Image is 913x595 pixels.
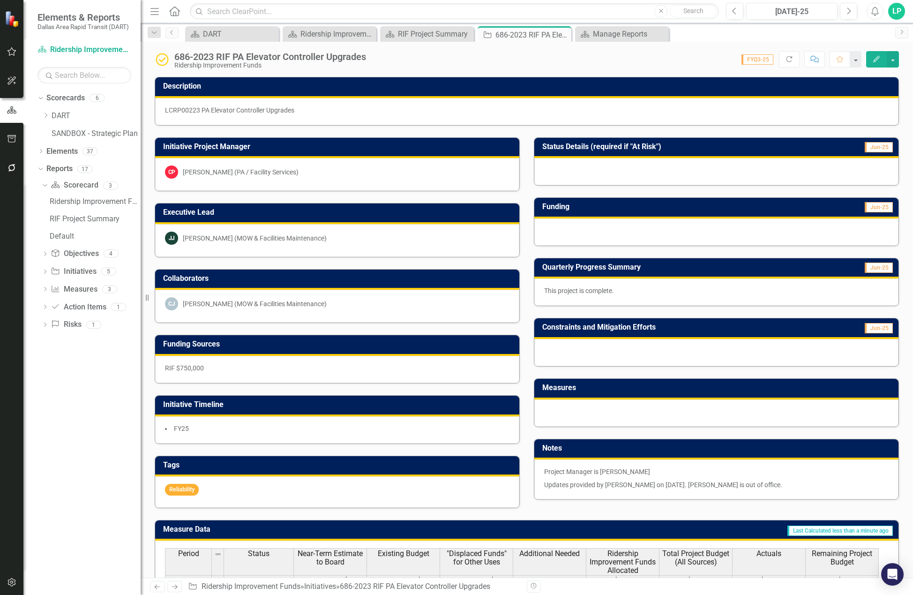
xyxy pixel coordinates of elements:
div: 17 [77,165,92,173]
div: 686-2023 RIF PA Elevator Controller Upgrades [495,29,569,41]
span: FYQ3-25 [741,54,773,65]
a: Objectives [51,249,98,259]
div: [PERSON_NAME] (MOW & Facilities Maintenance) [183,299,327,309]
p: LCRP00223 PA Elevator Controller Upgrades [165,105,889,115]
span: Total Project Budget (All Sources) [661,550,730,566]
h3: Collaborators [163,274,515,283]
div: CJ [165,297,178,310]
p: RIF $750,000 [165,363,509,373]
span: Jun-25 [865,142,893,152]
div: Open Intercom Messenger [881,563,904,586]
h3: Measure Data [163,525,388,534]
a: Ridership Improvement Funds [202,582,300,591]
div: RIF Project Summary [50,215,141,223]
div: 4 [104,250,119,258]
div: Manage Reports [593,28,666,40]
h3: Quarterly Progress Summary [542,263,814,271]
span: Remaining Project Budget [808,550,876,566]
div: RIF Project Summary [398,28,471,40]
h3: Executive Lead [163,208,515,217]
img: a60fEp3wDQni8pZ7I27oqqWuN4cEGC8WR9mYgEmzHXzVrUA4836MBMLMGGum7eqBRhv1oeZWIAJc928VS3AeLM+zMQCTJjr5q... [214,577,221,585]
span: Ridership Improvement Funds Allocated [588,550,657,574]
a: Reports [46,164,73,174]
h3: Notes [542,444,894,452]
a: Risks [51,319,81,330]
h3: Measures [542,384,894,392]
a: Measures [51,284,97,295]
a: Scorecard [51,180,98,191]
span: FY25 [174,425,189,432]
small: Dallas Area Rapid Transit (DART) [37,23,129,30]
img: ClearPoint Strategy [4,10,22,27]
a: Initiatives [304,582,336,591]
h3: Tags [163,461,515,469]
div: Ridership Improvement Funds [174,62,366,69]
a: DART [52,111,141,121]
div: DART [203,28,277,40]
a: SANDBOX - Strategic Plan [52,128,141,139]
a: Ridership Improvement Funds [285,28,374,40]
input: Search ClearPoint... [190,3,719,20]
span: Status [248,550,269,558]
div: 1 [111,303,126,311]
span: Additional Needed [519,550,580,558]
div: 3 [102,285,117,293]
div: Default [50,232,141,241]
div: 3 [103,181,118,189]
h3: Funding Sources [163,340,515,348]
div: Ridership Improvement Funds [300,28,374,40]
a: Initiatives [51,266,96,277]
div: 6 [90,94,105,102]
h3: Status Details (required if "At Risk") [542,143,825,151]
div: 1 [86,321,101,329]
a: Action Items [51,302,106,313]
span: Jun-25 [865,263,893,273]
a: Ridership Improvement Funds [47,194,141,209]
div: [PERSON_NAME] (MOW & Facilities Maintenance) [183,233,327,243]
p: This project is complete. [544,286,889,295]
span: Last Calculated less than a minute ago [787,526,893,536]
div: CP [165,166,178,179]
span: Period [178,550,199,558]
span: Near-Term Estimate to Board [296,550,365,566]
h3: Initiative Timeline [163,400,515,409]
span: Reliability [165,484,199,496]
img: 8DAGhfEEPCf229AAAAAElFTkSuQmCC [214,550,222,558]
div: » » [188,581,520,592]
a: RIF Project Summary [382,28,471,40]
span: Elements & Reports [37,12,129,23]
span: Jun-25 [865,202,893,212]
div: JJ [165,232,178,245]
div: 5 [101,268,116,276]
a: Default [47,229,141,244]
span: Actuals [756,550,781,558]
div: [DATE]-25 [749,6,834,17]
div: 686-2023 RIF PA Elevator Controller Upgrades [340,582,490,591]
a: Manage Reports [577,28,666,40]
a: Ridership Improvement Funds [37,45,131,55]
div: [PERSON_NAME] (PA / Facility Services) [183,167,299,177]
a: RIF Project Summary [47,211,141,226]
a: DART [187,28,277,40]
div: 37 [82,147,97,155]
div: 686-2023 RIF PA Elevator Controller Upgrades [174,52,366,62]
h3: Initiative Project Manager [163,143,515,151]
span: Jun-25 [865,323,893,333]
button: LP [888,3,905,20]
h3: Constraints and Mitigation Efforts [542,323,822,331]
span: "Displaced Funds" for Other Uses [442,550,511,566]
h3: Description [163,82,894,90]
a: Scorecards [46,93,85,104]
span: Existing Budget [378,550,429,558]
img: Complete [155,52,170,67]
input: Search Below... [37,67,131,83]
a: Elements [46,146,78,157]
button: [DATE]-25 [746,3,838,20]
button: Search [670,5,717,18]
div: Ridership Improvement Funds [50,197,141,206]
h3: Funding [542,203,712,211]
p: Updates provided by [PERSON_NAME] on [DATE]. [PERSON_NAME] is out of office. [544,478,889,490]
span: Search [683,7,703,15]
p: Project Manager is [PERSON_NAME] [544,467,889,478]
